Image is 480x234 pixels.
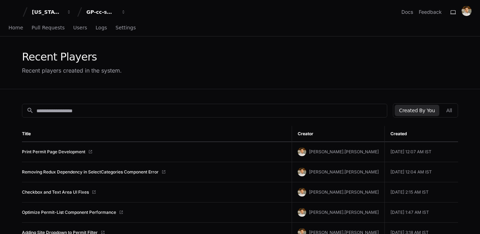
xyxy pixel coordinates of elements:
[29,6,74,18] button: [US_STATE] Pacific
[32,25,64,30] span: Pull Requests
[22,169,159,175] a: Removing Redux Dependency in SelectCategories Component Error
[384,182,458,202] td: [DATE] 2:15 AM IST
[27,107,34,114] mat-icon: search
[309,169,379,175] span: [PERSON_NAME].[PERSON_NAME]
[442,105,456,116] button: All
[401,8,413,16] a: Docs
[32,20,64,36] a: Pull Requests
[73,20,87,36] a: Users
[84,6,129,18] button: GP-cc-sml-apps
[32,8,62,16] div: [US_STATE] Pacific
[298,148,306,156] img: avatar
[384,162,458,182] td: [DATE] 12:04 AM IST
[298,188,306,196] img: avatar
[8,25,23,30] span: Home
[96,25,107,30] span: Logs
[457,211,476,230] iframe: Open customer support
[96,20,107,36] a: Logs
[419,8,442,16] button: Feedback
[73,25,87,30] span: Users
[309,149,379,154] span: [PERSON_NAME].[PERSON_NAME]
[292,126,384,142] th: Creator
[384,202,458,223] td: [DATE] 1:47 AM IST
[22,126,292,142] th: Title
[22,210,116,215] a: Optimize Permit-List Component Performance
[309,210,379,215] span: [PERSON_NAME].[PERSON_NAME]
[462,6,472,16] img: avatar
[8,20,23,36] a: Home
[22,66,122,75] div: Recent players created in the system.
[115,25,136,30] span: Settings
[309,189,379,195] span: [PERSON_NAME].[PERSON_NAME]
[22,189,89,195] a: Checkbox and Text Area UI Fixes
[22,149,85,155] a: Print Permit Page Development
[298,208,306,217] img: avatar
[298,168,306,176] img: avatar
[384,126,458,142] th: Created
[384,142,458,162] td: [DATE] 12:07 AM IST
[395,105,439,116] button: Created By You
[22,51,122,63] div: Recent Players
[115,20,136,36] a: Settings
[86,8,117,16] div: GP-cc-sml-apps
